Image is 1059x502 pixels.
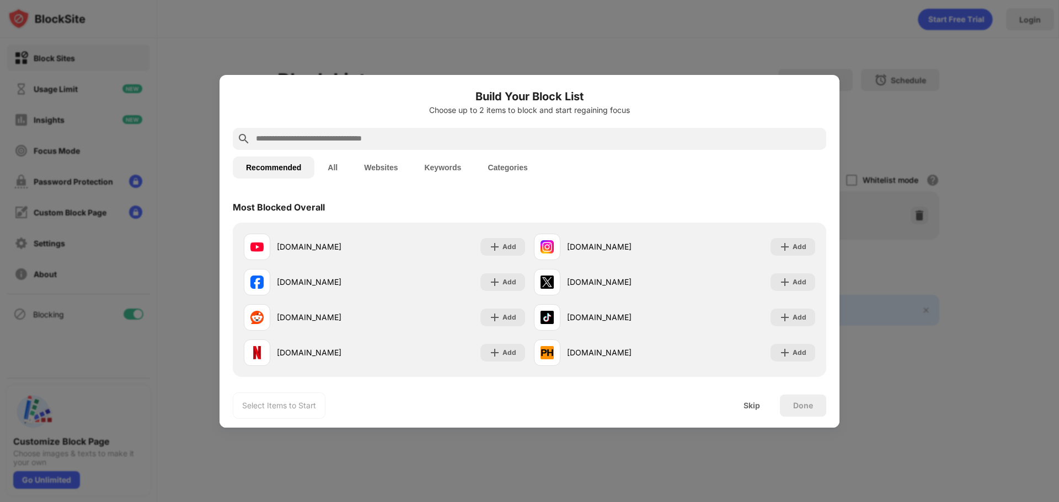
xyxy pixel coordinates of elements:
div: [DOMAIN_NAME] [277,241,384,252]
img: favicons [250,346,264,359]
img: favicons [541,240,554,253]
div: Choose up to 2 items to block and start regaining focus [233,106,826,115]
div: Add [502,277,516,288]
img: favicons [250,276,264,289]
button: Categories [474,156,541,179]
div: [DOMAIN_NAME] [567,241,675,252]
div: [DOMAIN_NAME] [567,347,675,358]
div: Add [502,347,516,358]
img: favicons [541,276,554,289]
div: [DOMAIN_NAME] [567,276,675,288]
img: search.svg [237,132,250,145]
button: Websites [351,156,411,179]
div: Skip [744,401,760,410]
img: favicons [541,346,554,359]
div: Select Items to Start [242,400,316,411]
div: Done [793,401,813,410]
div: [DOMAIN_NAME] [277,311,384,323]
img: favicons [250,240,264,253]
img: favicons [541,311,554,324]
div: [DOMAIN_NAME] [277,347,384,358]
button: Recommended [233,156,314,179]
h6: Build Your Block List [233,88,826,105]
div: Most Blocked Overall [233,202,325,213]
button: All [314,156,351,179]
div: [DOMAIN_NAME] [567,311,675,323]
div: Add [793,347,806,358]
img: favicons [250,311,264,324]
div: Add [793,312,806,323]
div: Add [502,312,516,323]
div: Add [502,241,516,252]
button: Keywords [411,156,474,179]
div: [DOMAIN_NAME] [277,276,384,288]
div: Add [793,277,806,288]
div: Add [793,241,806,252]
